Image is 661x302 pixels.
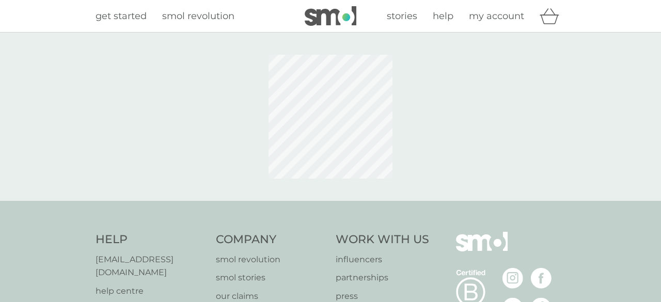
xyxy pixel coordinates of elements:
[216,232,326,248] h4: Company
[96,284,206,298] a: help centre
[387,9,417,24] a: stories
[531,268,552,289] img: visit the smol Facebook page
[433,9,453,24] a: help
[387,10,417,22] span: stories
[469,10,524,22] span: my account
[336,253,429,266] a: influencers
[305,6,356,26] img: smol
[336,271,429,284] a: partnerships
[216,271,326,284] a: smol stories
[469,9,524,24] a: my account
[216,253,326,266] a: smol revolution
[540,6,565,26] div: basket
[433,10,453,22] span: help
[96,253,206,279] a: [EMAIL_ADDRESS][DOMAIN_NAME]
[502,268,523,289] img: visit the smol Instagram page
[336,232,429,248] h4: Work With Us
[162,9,234,24] a: smol revolution
[96,9,147,24] a: get started
[96,10,147,22] span: get started
[96,232,206,248] h4: Help
[456,232,508,267] img: smol
[162,10,234,22] span: smol revolution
